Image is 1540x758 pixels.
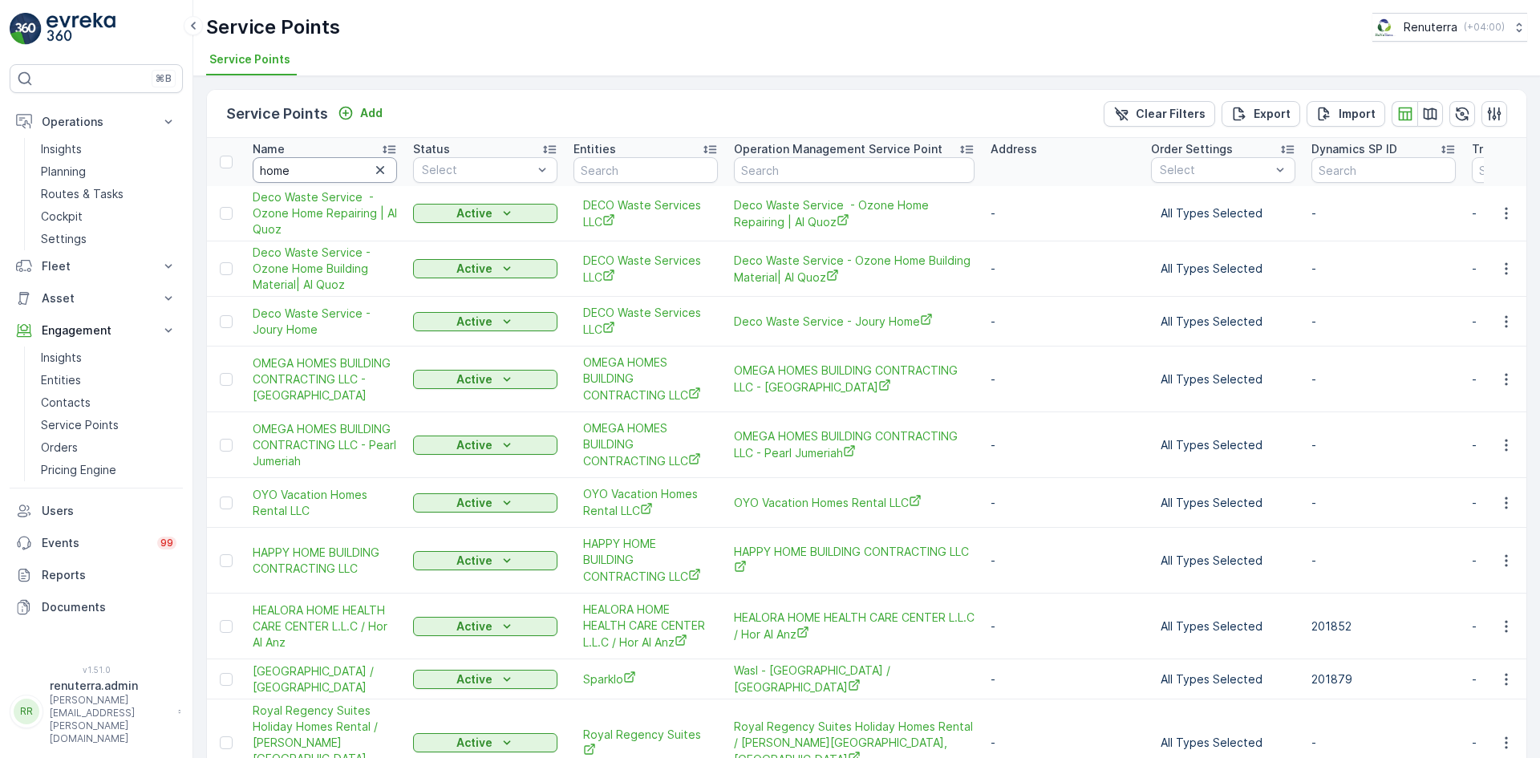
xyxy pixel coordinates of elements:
[456,735,492,751] p: Active
[42,322,151,338] p: Engagement
[220,262,233,275] div: Toggle Row Selected
[1464,21,1505,34] p: ( +04:00 )
[583,420,708,469] a: OMEGA HOMES BUILDING CONTRACTING LLC
[160,537,173,549] p: 99
[1311,437,1456,453] p: -
[41,372,81,388] p: Entities
[1311,141,1397,157] p: Dynamics SP ID
[41,462,116,478] p: Pricing Engine
[226,103,328,125] p: Service Points
[220,315,233,328] div: Toggle Row Selected
[1372,18,1397,36] img: Screenshot_2024-07-26_at_13.33.01.png
[583,197,708,230] a: DECO Waste Services LLC
[1311,371,1456,387] p: -
[41,209,83,225] p: Cockpit
[422,162,533,178] p: Select
[1160,162,1270,178] p: Select
[583,671,708,687] a: Sparklo
[253,245,397,293] a: Deco Waste Service - Ozone Home Building Material| Al Quoz
[34,228,183,250] a: Settings
[413,493,557,513] button: Active
[253,487,397,519] a: OYO Vacation Homes Rental LLC
[583,536,708,585] span: HAPPY HOME BUILDING CONTRACTING LLC
[41,395,91,411] p: Contacts
[10,665,183,675] span: v 1.51.0
[413,551,557,570] button: Active
[1161,735,1286,751] p: All Types Selected
[983,347,1143,412] td: -
[456,314,492,330] p: Active
[734,363,975,395] a: OMEGA HOMES BUILDING CONTRACTING LLC - Dubai Hills
[583,253,708,286] a: DECO Waste Services LLC
[34,138,183,160] a: Insights
[220,736,233,749] div: Toggle Row Selected
[413,141,450,157] p: Status
[1161,371,1286,387] p: All Types Selected
[41,417,119,433] p: Service Points
[253,189,397,237] a: Deco Waste Service - Ozone Home Repairing | Al Quoz
[10,678,183,745] button: RRrenuterra.admin[PERSON_NAME][EMAIL_ADDRESS][PERSON_NAME][DOMAIN_NAME]
[456,618,492,634] p: Active
[413,733,557,752] button: Active
[10,591,183,623] a: Documents
[1311,671,1456,687] p: 201879
[1254,106,1291,122] p: Export
[253,545,397,577] a: HAPPY HOME BUILDING CONTRACTING LLC
[42,290,151,306] p: Asset
[220,554,233,567] div: Toggle Row Selected
[50,694,170,745] p: [PERSON_NAME][EMAIL_ADDRESS][PERSON_NAME][DOMAIN_NAME]
[456,205,492,221] p: Active
[14,699,39,724] div: RR
[253,602,397,651] a: HEALORA HOME HEALTH CARE CENTER L.L.C / Hor Al Anz
[583,355,708,403] a: OMEGA HOMES BUILDING CONTRACTING LLC
[456,371,492,387] p: Active
[253,421,397,469] span: OMEGA HOMES BUILDING CONTRACTING LLC - Pearl Jumeriah
[413,670,557,689] button: Active
[42,258,151,274] p: Fleet
[734,197,975,230] span: Deco Waste Service - Ozone Home Repairing | Al Quoz
[456,553,492,569] p: Active
[734,313,975,330] a: Deco Waste Service - Joury Home
[1161,437,1286,453] p: All Types Selected
[1222,101,1300,127] button: Export
[34,183,183,205] a: Routes & Tasks
[42,567,176,583] p: Reports
[1136,106,1206,122] p: Clear Filters
[1161,314,1286,330] p: All Types Selected
[1372,13,1527,42] button: Renuterra(+04:00)
[734,663,975,695] span: Wasl - [GEOGRAPHIC_DATA] / [GEOGRAPHIC_DATA]
[253,355,397,403] a: OMEGA HOMES BUILDING CONTRACTING LLC - Dubai Hills
[583,486,708,519] a: OYO Vacation Homes Rental LLC
[10,527,183,559] a: Events99
[1104,101,1215,127] button: Clear Filters
[41,141,82,157] p: Insights
[413,370,557,389] button: Active
[983,594,1143,659] td: -
[1161,205,1286,221] p: All Types Selected
[331,103,389,123] button: Add
[220,207,233,220] div: Toggle Row Selected
[583,305,708,338] a: DECO Waste Services LLC
[1311,735,1456,751] p: -
[10,314,183,347] button: Engagement
[1161,553,1286,569] p: All Types Selected
[253,157,397,183] input: Search
[456,671,492,687] p: Active
[253,663,397,695] span: [GEOGRAPHIC_DATA] / [GEOGRAPHIC_DATA]
[156,72,172,85] p: ⌘B
[734,428,975,461] span: OMEGA HOMES BUILDING CONTRACTING LLC - Pearl Jumeriah
[583,602,708,651] a: HEALORA HOME HEALTH CARE CENTER L.L.C / Hor Al Anz
[206,14,340,40] p: Service Points
[34,160,183,183] a: Planning
[734,544,975,577] span: HAPPY HOME BUILDING CONTRACTING LLC
[734,141,942,157] p: Operation Management Service Point
[1311,261,1456,277] p: -
[253,663,397,695] a: Gardenia Townhomes Community center / Furjan
[34,414,183,436] a: Service Points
